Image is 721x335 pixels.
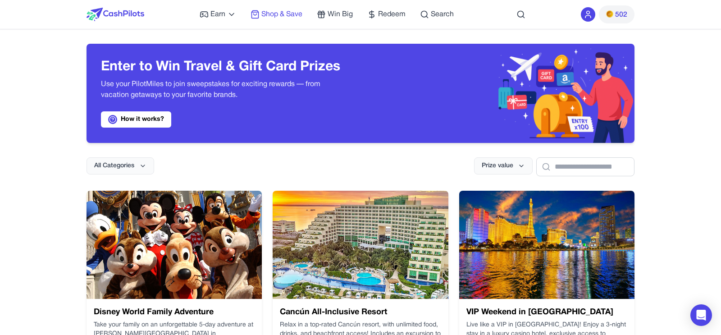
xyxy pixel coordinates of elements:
div: Open Intercom Messenger [690,304,712,326]
img: Cancún All-Inclusive Resort [273,191,448,299]
span: Earn [210,9,225,20]
span: Prize value [482,161,513,170]
button: PMs502 [599,5,634,23]
a: Search [420,9,454,20]
a: Earn [200,9,236,20]
span: All Categories [94,161,134,170]
img: CashPilots Logo [87,8,144,21]
img: VIP Weekend in Las Vegas [459,191,634,299]
span: 502 [615,9,627,20]
a: How it works? [101,111,171,128]
a: Win Big [317,9,353,20]
span: Win Big [328,9,353,20]
span: Redeem [378,9,406,20]
h3: Cancún All-Inclusive Resort [280,306,441,319]
span: Search [431,9,454,20]
img: Header decoration [360,44,634,143]
a: Shop & Save [251,9,302,20]
button: Prize value [474,157,533,174]
h3: Enter to Win Travel & Gift Card Prizes [101,59,346,75]
button: All Categories [87,157,154,174]
p: Use your PilotMiles to join sweepstakes for exciting rewards — from vacation getaways to your fav... [101,79,346,101]
a: Redeem [367,9,406,20]
img: PMs [606,10,613,18]
span: Shop & Save [261,9,302,20]
img: Disney World Family Adventure [87,191,262,299]
h3: VIP Weekend in [GEOGRAPHIC_DATA] [466,306,627,319]
h3: Disney World Family Adventure [94,306,255,319]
